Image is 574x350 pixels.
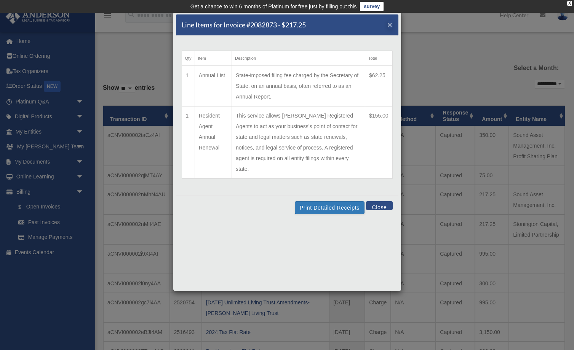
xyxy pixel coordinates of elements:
[182,106,195,178] td: 1
[232,66,365,106] td: State-imposed filing fee charged by the Secretary of State, on an annual basis, often referred to...
[388,21,393,29] button: Close
[388,20,393,29] span: ×
[195,106,232,178] td: Resident Agent Annual Renewal
[365,106,392,178] td: $155.00
[232,51,365,66] th: Description
[295,201,365,214] button: Print Detailed Receipts
[567,1,572,6] div: close
[366,201,392,210] button: Close
[182,51,195,66] th: Qty
[365,66,392,106] td: $62.25
[195,51,232,66] th: Item
[360,2,384,11] a: survey
[232,106,365,178] td: This service allows [PERSON_NAME] Registered Agents to act as your business's point of contact fo...
[190,2,357,11] div: Get a chance to win 6 months of Platinum for free just by filling out this
[195,66,232,106] td: Annual List
[182,66,195,106] td: 1
[365,51,392,66] th: Total
[182,20,306,30] h5: Line Items for Invoice #2082873 - $217.25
